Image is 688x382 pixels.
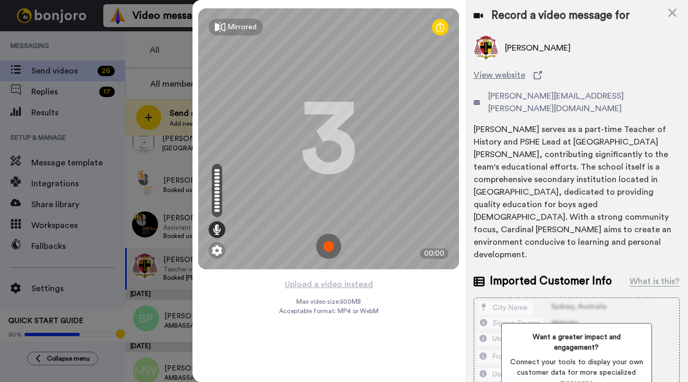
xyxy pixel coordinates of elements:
button: Upload a video instead [282,278,376,291]
img: ic_gear.svg [212,245,222,256]
div: message notification from Amy, 6w ago. Hi Graham, We hope you and your customers have been having... [16,21,193,56]
a: View website [474,69,680,81]
span: Imported Customer Info [490,273,612,289]
span: Hi [PERSON_NAME], We hope you and your customers have been having a great time with [PERSON_NAME]... [45,29,158,214]
span: Max video size: 500 MB [296,297,361,306]
div: 00:00 [420,248,449,259]
span: View website [474,69,525,81]
div: What is this? [630,275,680,288]
img: ic_record_start.svg [316,234,341,259]
span: Acceptable format: MP4 or WebM [279,307,379,315]
img: Profile image for Amy [23,30,40,47]
div: [PERSON_NAME] serves as a part-time Teacher of History and PSHE Lead at [GEOGRAPHIC_DATA][PERSON_... [474,123,680,261]
span: Want a greater impact and engagement? [510,332,643,353]
p: Message from Amy, sent 6w ago [45,39,158,49]
div: 3 [300,100,357,178]
span: [PERSON_NAME][EMAIL_ADDRESS][PERSON_NAME][DOMAIN_NAME] [488,90,680,115]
